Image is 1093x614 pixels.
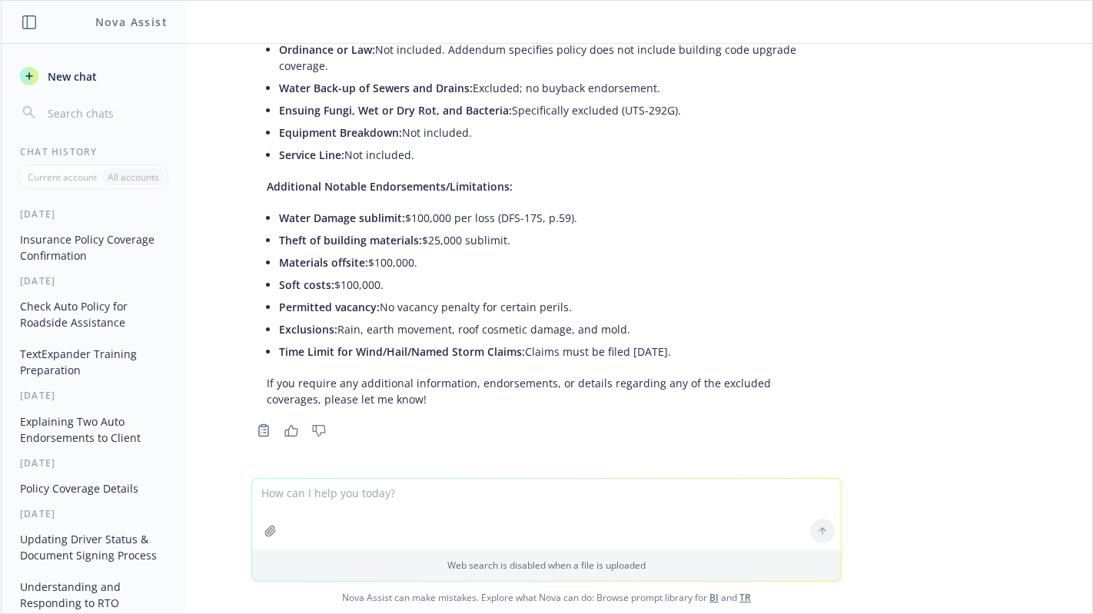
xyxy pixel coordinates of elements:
[14,526,173,568] button: Updating Driver Status & Document Signing Process
[267,179,513,194] span: Additional Notable Endorsements/Limitations:
[7,582,1086,613] span: Nova Assist can make mistakes. Explore what Nova can do: Browse prompt library for and
[279,274,826,296] li: $100,000.
[14,341,173,383] button: TextExpander Training Preparation
[279,344,525,359] span: Time Limit for Wind/Hail/Named Storm Claims:
[28,171,97,184] p: Current account
[279,296,826,318] li: No vacancy penalty for certain perils.
[2,456,185,470] div: [DATE]
[14,294,173,335] button: Check Auto Policy for Roadside Assistance
[279,125,402,140] span: Equipment Breakdown:
[279,251,826,274] li: $100,000.
[279,277,334,292] span: Soft costs:
[267,375,826,407] p: If you require any additional information, endorsements, or details regarding any of the excluded...
[279,233,422,247] span: Theft of building materials:
[108,171,159,184] p: All accounts
[279,207,826,229] li: $100,000 per loss (DFS-17S, p.59).
[2,507,185,520] div: [DATE]
[257,423,271,437] svg: Copy to clipboard
[14,62,173,90] button: New chat
[279,322,337,337] span: Exclusions:
[95,14,168,30] h1: Nova Assist
[279,77,826,99] li: Excluded; no buyback endorsement.
[279,318,826,340] li: Rain, earth movement, roof cosmetic damage, and mold.
[307,420,331,441] button: Thumbs down
[2,207,185,221] div: [DATE]
[279,121,826,144] li: Not included.
[739,591,751,604] a: TR
[2,389,185,402] div: [DATE]
[279,81,473,95] span: Water Back-up of Sewers and Drains:
[279,300,380,314] span: Permitted vacancy:
[2,145,185,158] div: Chat History
[279,229,826,251] li: $25,000 sublimit.
[14,227,173,268] button: Insurance Policy Coverage Confirmation
[14,476,173,501] button: Policy Coverage Details
[279,340,826,363] li: Claims must be filed [DATE].
[279,38,826,77] li: Not included. Addendum specifies policy does not include building code upgrade coverage.
[279,255,368,270] span: Materials offsite:
[279,144,826,166] li: Not included.
[709,591,719,604] a: BI
[279,103,512,118] span: Ensuing Fungi, Wet or Dry Rot, and Bacteria:
[279,42,375,57] span: Ordinance or Law:
[279,99,826,121] li: Specifically excluded (UTS-292G).
[279,211,405,225] span: Water Damage sublimit:
[2,274,185,287] div: [DATE]
[45,68,97,85] span: New chat
[279,148,344,162] span: Service Line:
[45,102,167,124] input: Search chats
[14,409,173,450] button: Explaining Two Auto Endorsements to Client
[261,559,832,572] p: Web search is disabled when a file is uploaded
